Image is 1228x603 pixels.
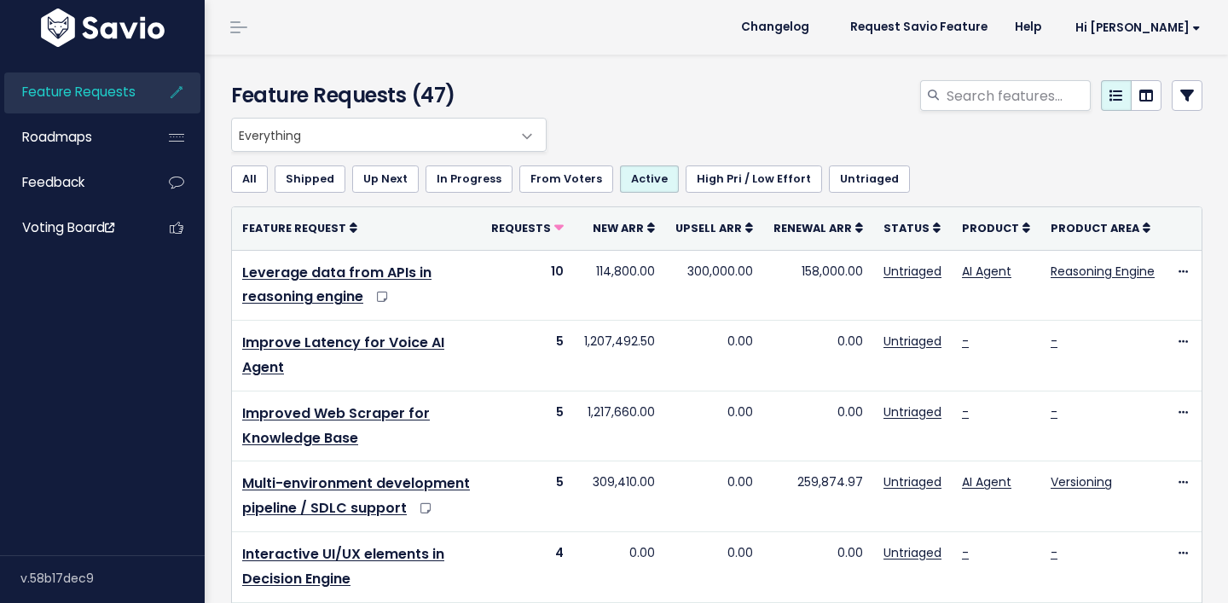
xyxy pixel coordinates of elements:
td: 0.00 [665,391,763,461]
td: 0.00 [763,531,873,602]
a: Improved Web Scraper for Knowledge Base [242,403,430,448]
td: 114,800.00 [574,250,665,321]
td: 5 [481,321,574,391]
a: Roadmaps [4,118,142,157]
span: Feedback [22,173,84,191]
a: Shipped [275,165,345,193]
a: All [231,165,268,193]
td: 5 [481,461,574,532]
td: 0.00 [763,321,873,391]
td: 309,410.00 [574,461,665,532]
a: Hi [PERSON_NAME] [1055,14,1214,41]
td: 1,217,660.00 [574,391,665,461]
a: Product Area [1051,219,1150,236]
span: Changelog [741,21,809,33]
span: Product Area [1051,221,1139,235]
a: Untriaged [883,473,941,490]
td: 300,000.00 [665,250,763,321]
span: Everything [232,119,512,151]
span: Roadmaps [22,128,92,146]
a: Multi-environment development pipeline / SDLC support [242,473,470,518]
span: Feature Request [242,221,346,235]
a: Leverage data from APIs in reasoning engine [242,263,432,307]
a: Help [1001,14,1055,40]
a: Improve Latency for Voice AI Agent [242,333,444,377]
td: 10 [481,250,574,321]
a: In Progress [426,165,513,193]
a: AI Agent [962,263,1011,280]
a: Upsell ARR [675,219,753,236]
a: Untriaged [883,403,941,420]
h4: Feature Requests (47) [231,80,538,111]
input: Search features... [945,80,1091,111]
span: Status [883,221,930,235]
td: 4 [481,531,574,602]
ul: Filter feature requests [231,165,1202,193]
td: 5 [481,391,574,461]
a: - [962,544,969,561]
td: 259,874.97 [763,461,873,532]
td: 0.00 [574,531,665,602]
a: Product [962,219,1030,236]
a: Feature Request [242,219,357,236]
a: Status [883,219,941,236]
a: Untriaged [883,333,941,350]
a: Untriaged [829,165,910,193]
span: Product [962,221,1019,235]
a: Voting Board [4,208,142,247]
td: 0.00 [665,461,763,532]
a: Requests [491,219,564,236]
a: - [962,333,969,350]
a: - [1051,403,1057,420]
img: logo-white.9d6f32f41409.svg [37,9,169,47]
div: v.58b17dec9 [20,556,205,600]
a: Up Next [352,165,419,193]
td: 1,207,492.50 [574,321,665,391]
td: 158,000.00 [763,250,873,321]
a: - [1051,333,1057,350]
a: New ARR [593,219,655,236]
a: Feature Requests [4,72,142,112]
a: Active [620,165,679,193]
a: Renewal ARR [773,219,863,236]
td: 0.00 [763,391,873,461]
td: 0.00 [665,531,763,602]
span: Hi [PERSON_NAME] [1075,21,1201,34]
a: Reasoning Engine [1051,263,1155,280]
a: Untriaged [883,263,941,280]
a: - [1051,544,1057,561]
a: Untriaged [883,544,941,561]
td: 0.00 [665,321,763,391]
span: Requests [491,221,551,235]
a: Versioning [1051,473,1112,490]
a: Request Savio Feature [837,14,1001,40]
span: New ARR [593,221,644,235]
a: - [962,403,969,420]
a: Interactive UI/UX elements in Decision Engine [242,544,444,589]
span: Renewal ARR [773,221,852,235]
a: From Voters [519,165,613,193]
span: Everything [231,118,547,152]
a: AI Agent [962,473,1011,490]
span: Voting Board [22,218,114,236]
span: Upsell ARR [675,221,742,235]
span: Feature Requests [22,83,136,101]
a: High Pri / Low Effort [686,165,822,193]
a: Feedback [4,163,142,202]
